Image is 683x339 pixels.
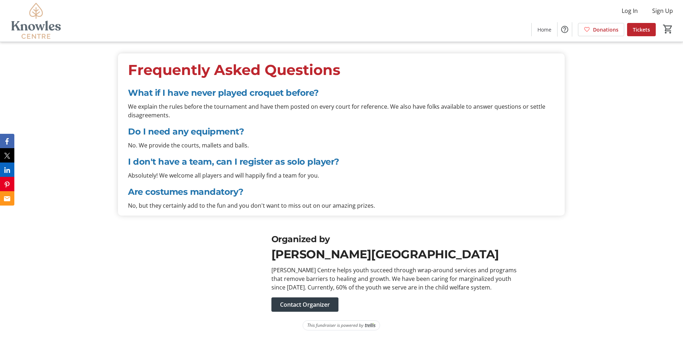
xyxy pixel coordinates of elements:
div: Frequently Asked Questions [128,59,555,81]
span: Sign Up [652,6,673,15]
img: Knowles Centre logo [160,233,262,291]
img: Knowles Centre's Logo [4,3,68,39]
button: Cart [661,23,674,36]
p: Do I need any equipment? [128,125,555,138]
span: This fundraiser is powered by [307,322,364,329]
p: No, but they certainly add to the fun and you don't want to miss out on our amazing prizes. [128,201,555,210]
div: [PERSON_NAME][GEOGRAPHIC_DATA] [271,246,523,263]
div: Organized by [271,233,523,246]
p: What if I have never played croquet before? [128,86,555,99]
button: Help [558,22,572,37]
span: Donations [593,26,618,33]
button: Log In [616,5,644,17]
p: Absolutely! We welcome all players and will happily find a team for you. [128,171,555,180]
a: Home [532,23,557,36]
span: Contact Organizer [280,300,330,309]
span: Home [537,26,551,33]
p: Are costumes mandatory? [128,185,555,198]
p: No. We provide the courts, mallets and balls. [128,141,555,150]
a: Tickets [627,23,656,36]
span: Tickets [633,26,650,33]
img: Trellis Logo [365,323,375,328]
p: I don't have a team, can I register as solo player? [128,155,555,168]
span: Log In [622,6,638,15]
div: [PERSON_NAME] Centre helps youth succeed through wrap-around services and programs that remove ba... [271,266,523,292]
p: We explain the rules before the tournament and have them posted on every court for reference. We ... [128,102,555,119]
button: Sign Up [646,5,679,17]
button: Contact Organizer [271,297,338,312]
a: Donations [578,23,624,36]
